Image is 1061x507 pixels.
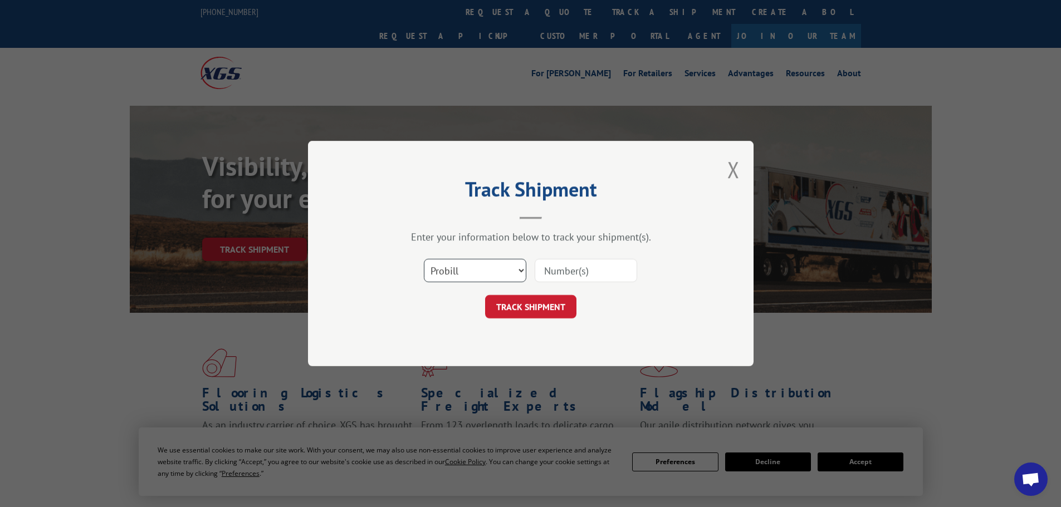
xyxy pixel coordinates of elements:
[535,259,637,282] input: Number(s)
[364,230,698,243] div: Enter your information below to track your shipment(s).
[364,181,698,203] h2: Track Shipment
[727,155,740,184] button: Close modal
[485,295,576,318] button: TRACK SHIPMENT
[1014,462,1048,496] a: Open chat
